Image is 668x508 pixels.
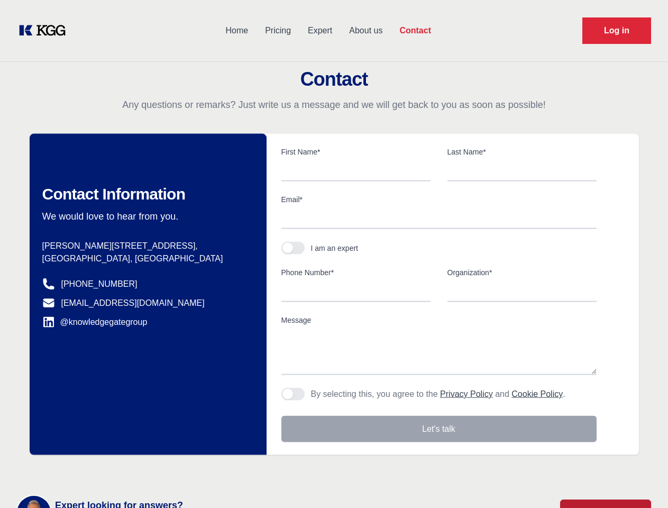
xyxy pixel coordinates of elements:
button: Let's talk [281,416,597,442]
p: [GEOGRAPHIC_DATA], [GEOGRAPHIC_DATA] [42,252,250,265]
a: Privacy Policy [440,389,493,398]
a: About us [341,17,391,44]
label: Email* [281,194,597,205]
h2: Contact [13,69,655,90]
label: Message [281,315,597,325]
iframe: Chat Widget [615,457,668,508]
h2: Contact Information [42,185,250,204]
a: Cookie Policy [511,389,563,398]
div: I am an expert [311,243,359,253]
p: [PERSON_NAME][STREET_ADDRESS], [42,240,250,252]
label: Last Name* [447,147,597,157]
a: Home [217,17,257,44]
a: [PHONE_NUMBER] [61,278,138,291]
label: First Name* [281,147,431,157]
a: Request Demo [582,17,651,44]
a: Pricing [257,17,299,44]
label: Organization* [447,267,597,278]
p: Any questions or remarks? Just write us a message and we will get back to you as soon as possible! [13,98,655,111]
a: [EMAIL_ADDRESS][DOMAIN_NAME] [61,297,205,310]
p: We would love to hear from you. [42,210,250,223]
a: @knowledgegategroup [42,316,148,329]
a: Contact [391,17,440,44]
label: Phone Number* [281,267,431,278]
a: KOL Knowledge Platform: Talk to Key External Experts (KEE) [17,22,74,39]
a: Expert [299,17,341,44]
p: By selecting this, you agree to the and . [311,388,565,401]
